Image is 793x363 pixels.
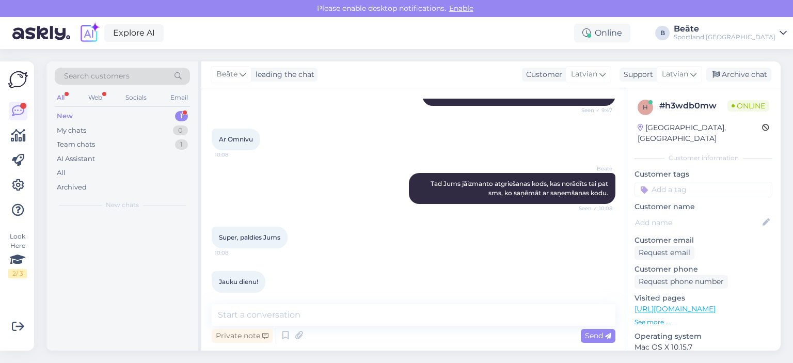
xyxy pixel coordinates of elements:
[635,246,694,260] div: Request email
[175,139,188,150] div: 1
[219,135,253,143] span: Ar Omnivu
[571,69,597,80] span: Latvian
[674,25,787,41] a: BeāteSportland [GEOGRAPHIC_DATA]
[123,91,149,104] div: Socials
[574,204,612,212] span: Seen ✓ 10:08
[635,293,772,304] p: Visited pages
[635,342,772,353] p: Mac OS X 10.15.7
[175,111,188,121] div: 1
[659,100,727,112] div: # h3wdb0mw
[635,201,772,212] p: Customer name
[251,69,314,80] div: leading the chat
[574,106,612,114] span: Seen ✓ 9:47
[635,182,772,197] input: Add a tag
[173,125,188,136] div: 0
[215,249,253,257] span: 10:08
[655,26,670,40] div: B
[635,235,772,246] p: Customer email
[215,151,253,159] span: 10:08
[635,153,772,163] div: Customer information
[585,331,611,340] span: Send
[727,100,769,112] span: Online
[78,22,100,44] img: explore-ai
[8,232,27,278] div: Look Here
[635,304,716,313] a: [URL][DOMAIN_NAME]
[57,139,95,150] div: Team chats
[219,278,258,286] span: Jauku dienu!
[57,182,87,193] div: Archived
[57,111,73,121] div: New
[574,165,612,172] span: Beāte
[57,154,95,164] div: AI Assistant
[638,122,762,144] div: [GEOGRAPHIC_DATA], [GEOGRAPHIC_DATA]
[635,169,772,180] p: Customer tags
[216,69,237,80] span: Beāte
[635,318,772,327] p: See more ...
[57,168,66,178] div: All
[106,200,139,210] span: New chats
[635,264,772,275] p: Customer phone
[522,69,562,80] div: Customer
[662,69,688,80] span: Latvian
[8,269,27,278] div: 2 / 3
[620,69,653,80] div: Support
[706,68,771,82] div: Archive chat
[215,293,253,301] span: 10:08
[104,24,164,42] a: Explore AI
[431,180,610,197] span: Tad Jums jāizmanto atgriešanas kods, kas norādīts tai pat sms, ko saņēmāt ar saņemšanas kodu.
[446,4,477,13] span: Enable
[168,91,190,104] div: Email
[57,125,86,136] div: My chats
[574,24,630,42] div: Online
[635,331,772,342] p: Operating system
[635,217,760,228] input: Add name
[674,25,775,33] div: Beāte
[86,91,104,104] div: Web
[635,275,728,289] div: Request phone number
[64,71,130,82] span: Search customers
[8,70,28,89] img: Askly Logo
[219,233,280,241] span: Super, paldies Jums
[643,103,648,111] span: h
[55,91,67,104] div: All
[674,33,775,41] div: Sportland [GEOGRAPHIC_DATA]
[212,329,273,343] div: Private note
